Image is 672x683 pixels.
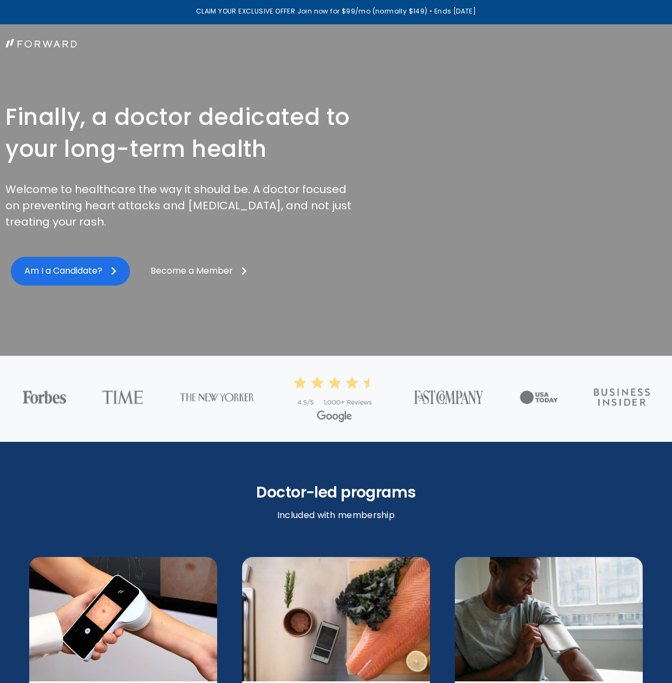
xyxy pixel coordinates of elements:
span: Am I a Candidate? [24,267,102,276]
h2: Doctor-led programs [17,485,656,500]
a: Become a Member [137,257,258,286]
p: Included with membership [17,511,656,520]
h3: Finally, a doctor dedicated to your long-term health [5,101,357,165]
span: Become a Member [151,267,233,276]
h2: CLAIM YOUR EXCLUSIVE OFFER Join now for $99/mo (normally $149) • Ends [DATE] [33,8,640,15]
a: Am I a Candidate? [11,257,130,286]
p: Welcome to healthcare the way it should be. A doctor focused on preventing heart attacks and [MED... [5,181,352,230]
